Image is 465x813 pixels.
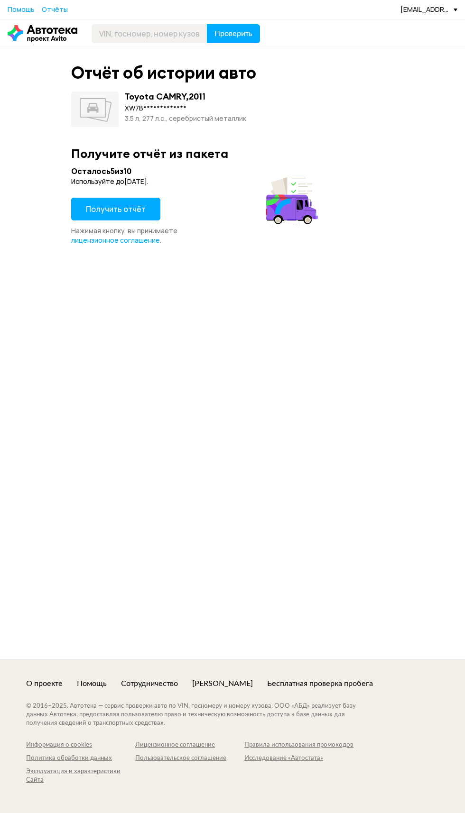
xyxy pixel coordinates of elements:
div: Осталось 5 из 10 [71,166,321,176]
a: Бесплатная проверка пробега [267,678,373,689]
div: Toyota CAMRY , 2011 [125,91,205,102]
a: [PERSON_NAME] [192,678,253,689]
a: Отчёты [42,5,68,14]
a: Правила использования промокодов [244,741,353,749]
button: Получить отчёт [71,198,160,220]
a: Пользовательское соглашение [135,754,244,763]
a: Эксплуатация и характеристики Сайта [26,767,135,785]
input: VIN, госномер, номер кузова [92,24,207,43]
span: Проверить [214,30,252,37]
a: Лицензионное соглашение [135,741,244,749]
a: Сотрудничество [121,678,178,689]
div: 3.5 л, 277 л.c., серебристый металлик [125,113,246,124]
span: Получить отчёт [86,204,146,214]
span: Нажимая кнопку, вы принимаете . [71,226,177,245]
a: Помощь [77,678,107,689]
a: Исследование «Автостата» [244,754,353,763]
a: Помощь [8,5,35,14]
a: О проекте [26,678,63,689]
div: © 2016– 2025 . Автотека — сервис проверки авто по VIN, госномеру и номеру кузова. ООО «АБД» реали... [26,702,375,728]
div: [EMAIL_ADDRESS][DOMAIN_NAME] [400,5,457,14]
button: Проверить [207,24,260,43]
div: Получите отчёт из пакета [71,146,394,161]
a: лицензионное соглашение [71,236,160,245]
a: Политика обработки данных [26,754,135,763]
div: Используйте до [DATE] . [71,177,321,186]
div: Отчёт об истории авто [71,63,256,83]
a: Информация о cookies [26,741,135,749]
